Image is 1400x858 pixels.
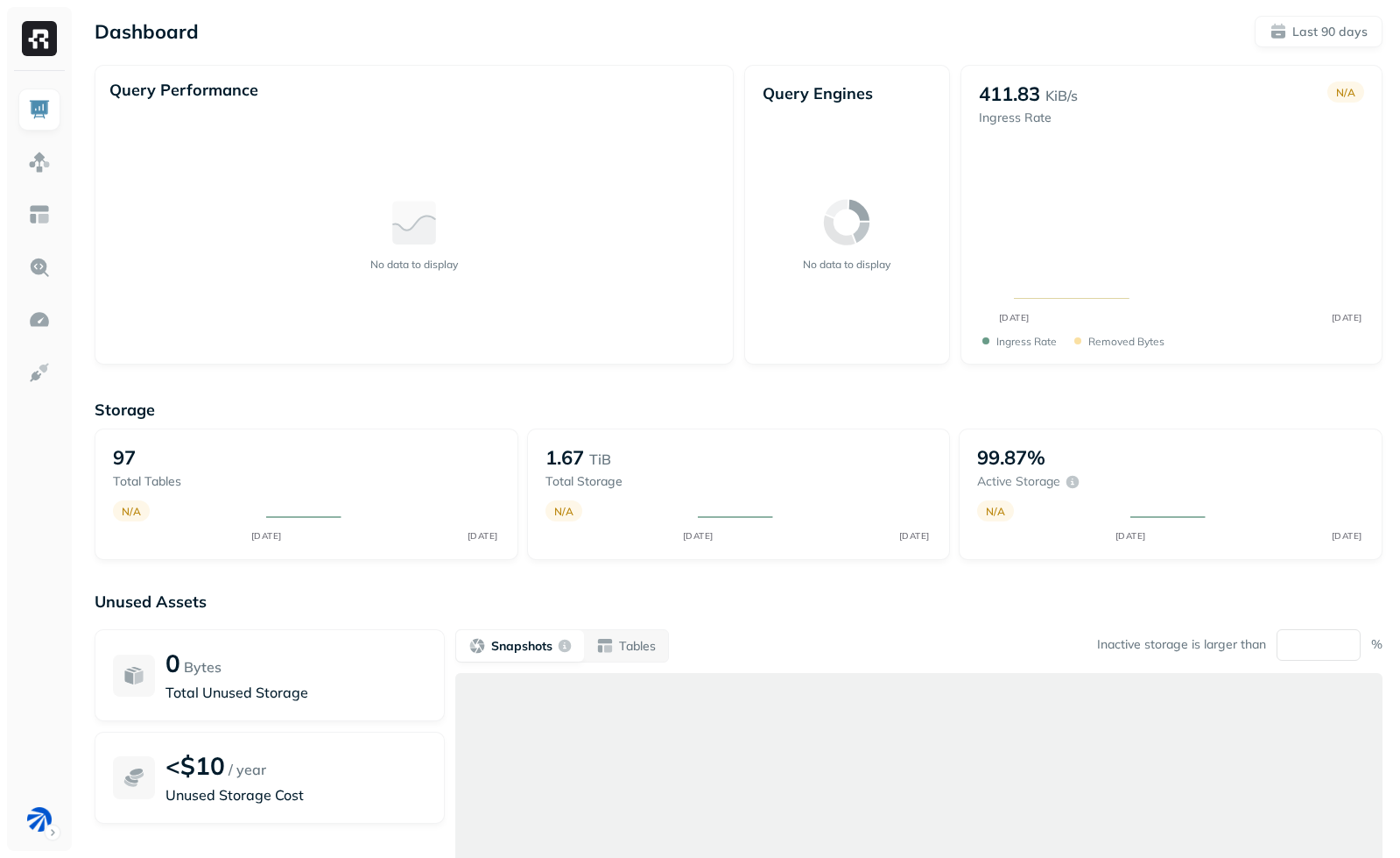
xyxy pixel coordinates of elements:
[122,505,141,518] p: N/A
[165,682,426,703] p: Total Unused Storage
[683,530,714,542] tspan: [DATE]
[113,445,136,470] p: 97
[95,400,1382,420] p: Storage
[763,83,932,103] p: Query Engines
[1292,24,1368,40] p: Last 90 days
[899,530,930,542] tspan: [DATE]
[250,530,281,542] tspan: [DATE]
[1088,335,1164,348] p: Removed bytes
[467,530,497,542] tspan: [DATE]
[95,19,199,44] p: Dashboard
[1336,86,1355,99] p: N/A
[28,203,51,226] img: Asset Explorer
[165,784,426,805] p: Unused Storage Cost
[109,80,258,100] p: Query Performance
[1115,530,1145,542] tspan: [DATE]
[28,308,51,331] img: Optimization
[1331,312,1361,323] tspan: [DATE]
[370,258,458,271] p: No data to display
[491,638,552,655] p: Snapshots
[28,256,51,279] img: Query Explorer
[184,656,222,677] p: Bytes
[545,473,681,490] p: Total storage
[95,592,1382,612] p: Unused Assets
[165,750,225,781] p: <$10
[803,258,890,271] p: No data to display
[1371,636,1382,653] p: %
[996,335,1057,348] p: Ingress Rate
[1045,85,1078,106] p: KiB/s
[22,21,57,56] img: Ryft
[589,449,611,470] p: TiB
[1255,16,1382,47] button: Last 90 days
[977,473,1060,490] p: Active storage
[165,648,180,678] p: 0
[979,110,1078,126] p: Ingress Rate
[229,759,266,780] p: / year
[113,473,249,490] p: Total tables
[28,98,51,121] img: Dashboard
[554,505,573,518] p: N/A
[986,505,1005,518] p: N/A
[28,361,51,384] img: Integrations
[1097,636,1266,653] p: Inactive storage is larger than
[28,151,51,174] img: Assets
[27,807,52,832] img: BAM
[979,82,1040,106] p: 411.83
[1331,530,1361,542] tspan: [DATE]
[977,445,1045,470] p: 99.87%
[998,312,1029,323] tspan: [DATE]
[545,445,584,470] p: 1.67
[619,638,656,655] p: Tables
